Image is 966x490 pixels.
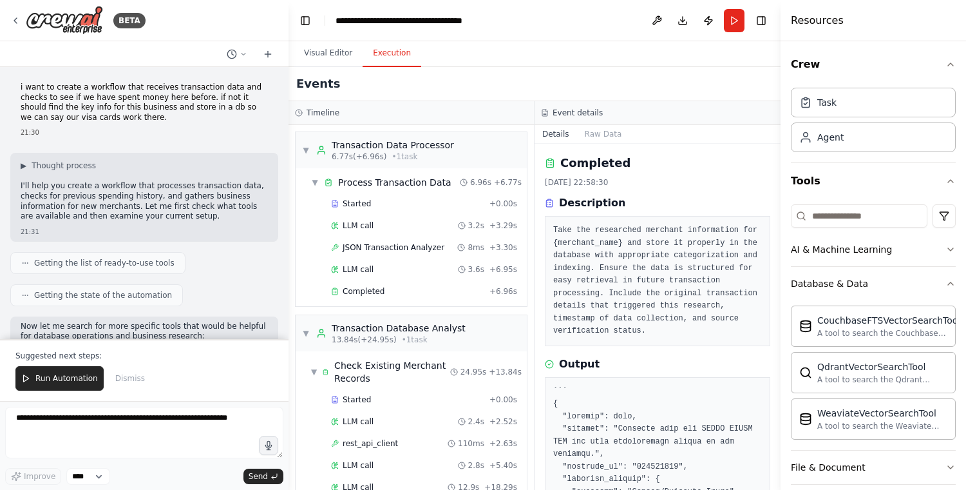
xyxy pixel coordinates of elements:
[343,395,371,405] span: Started
[752,12,770,30] button: Hide right sidebar
[302,328,310,338] span: ▼
[468,264,484,275] span: 3.6s
[343,286,384,297] span: Completed
[363,40,421,67] button: Execution
[21,161,26,171] span: ▶
[109,366,151,391] button: Dismiss
[489,286,517,297] span: + 6.96s
[24,471,55,482] span: Improve
[817,328,960,338] div: A tool to search the Couchbase database for relevant information on internal documents.
[296,75,340,93] h2: Events
[258,46,278,62] button: Start a new chat
[489,416,517,427] span: + 2.52s
[343,199,371,209] span: Started
[489,460,517,471] span: + 5.40s
[26,6,103,35] img: Logo
[34,258,175,268] span: Getting the list of ready-to-use tools
[15,351,273,361] p: Suggested next steps:
[21,181,268,221] p: I'll help you create a workflow that processes transaction data, checks for previous spending his...
[402,335,428,345] span: • 1 task
[15,366,104,391] button: Run Automation
[791,13,844,28] h4: Resources
[249,471,268,482] span: Send
[791,46,956,83] button: Crew
[545,177,770,188] div: [DATE] 22:58:30
[791,243,892,256] div: AI & Machine Learning
[535,125,577,143] button: Details
[577,125,630,143] button: Raw Data
[259,436,278,455] button: Click to speak your automation idea
[799,413,812,426] img: WeaviateVectorSearchTool
[468,416,484,427] span: 2.4s
[343,460,374,471] span: LLM call
[489,220,517,231] span: + 3.29s
[338,176,451,189] div: Process Transaction Data
[468,220,484,231] span: 3.2s
[560,154,630,172] h2: Completed
[559,357,600,372] h3: Output
[799,320,812,333] img: CouchbaseFTSVectorSearchTool
[343,438,398,449] span: rest_api_client
[332,335,397,345] span: 13.84s (+24.95s)
[489,438,517,449] span: + 2.63s
[32,161,96,171] span: Thought process
[343,220,374,231] span: LLM call
[332,322,466,335] div: Transaction Database Analyst
[21,128,268,137] div: 21:30
[21,227,268,237] div: 21:31
[553,108,603,118] h3: Event details
[343,416,374,427] span: LLM call
[35,373,98,384] span: Run Automation
[21,83,268,122] p: i want to create a workflow that receives transaction data and checks to see if we have spent mon...
[392,152,417,162] span: • 1 task
[817,360,947,373] div: QdrantVectorSearchTool
[243,469,283,484] button: Send
[791,277,868,290] div: Database & Data
[332,152,386,162] span: 6.77s (+6.96s)
[817,131,844,144] div: Agent
[799,366,812,379] img: QdrantVectorSearchTool
[458,438,484,449] span: 110ms
[817,96,837,109] div: Task
[302,145,310,155] span: ▼
[307,108,339,118] h3: Timeline
[791,267,956,300] button: Database & Data
[470,177,491,188] span: 6.96s
[311,367,317,377] span: ▼
[115,373,145,384] span: Dismiss
[489,264,517,275] span: + 6.95s
[5,468,61,485] button: Improve
[343,264,374,275] span: LLM call
[817,421,947,431] div: A tool to search the Weaviate database for relevant information on internal documents.
[489,395,517,405] span: + 0.00s
[791,83,956,162] div: Crew
[791,233,956,266] button: AI & Machine Learning
[489,199,517,209] span: + 0.00s
[113,13,146,28] div: BETA
[294,40,363,67] button: Visual Editor
[34,290,172,300] span: Getting the state of the automation
[343,242,444,253] span: JSON Transaction Analyzer
[460,367,487,377] span: 24.95s
[553,224,762,338] pre: Take the researched merchant information for {merchant_name} and store it properly in the databas...
[791,300,956,450] div: Database & Data
[21,161,96,171] button: ▶Thought process
[489,367,522,377] span: + 13.84s
[791,451,956,484] button: File & Document
[559,195,625,211] h3: Description
[489,242,517,253] span: + 3.30s
[468,242,484,253] span: 8ms
[817,407,947,420] div: WeaviateVectorSearchTool
[494,177,522,188] span: + 6.77s
[791,461,866,474] div: File & Document
[222,46,252,62] button: Switch to previous chat
[332,139,454,152] div: Transaction Data Processor
[791,163,956,199] button: Tools
[311,177,319,188] span: ▼
[334,359,450,385] div: Check Existing Merchant Records
[468,460,484,471] span: 2.8s
[21,322,268,342] p: Now let me search for more specific tools that would be helpful for database operations and busin...
[817,314,960,327] div: CouchbaseFTSVectorSearchTool
[817,375,947,385] div: A tool to search the Qdrant database for relevant information on internal documents.
[336,14,462,27] nav: breadcrumb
